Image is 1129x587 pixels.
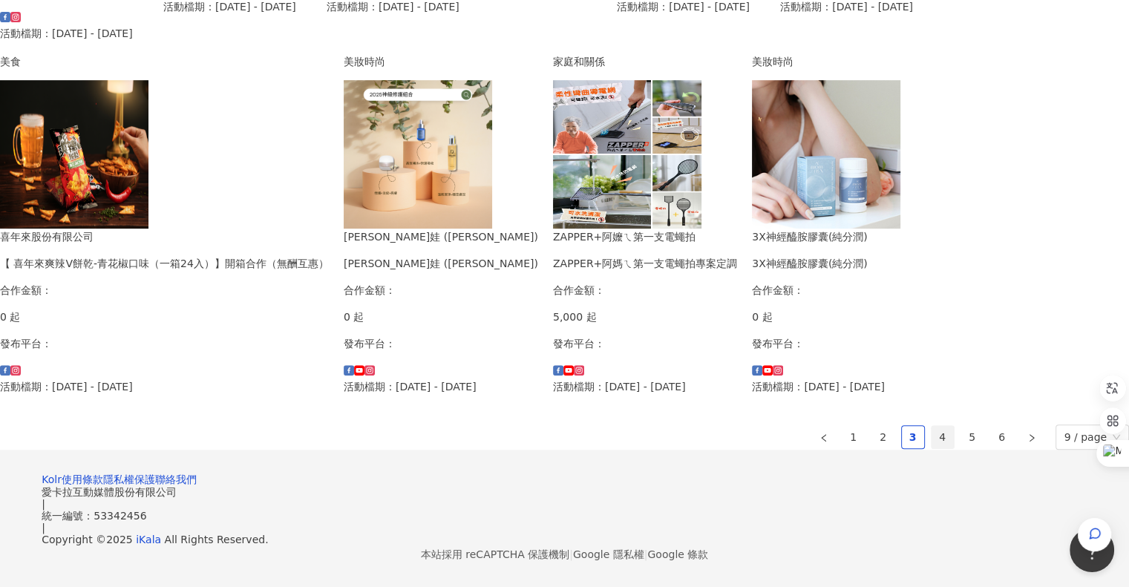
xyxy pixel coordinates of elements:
[42,486,1087,498] div: 愛卡拉互動媒體股份有限公司
[553,229,737,245] div: ZAPPER+阿嬤ㄟ第一支電蠅拍
[42,473,62,485] a: Kolr
[872,426,894,448] a: 2
[812,425,836,449] li: Previous Page
[344,255,538,272] div: [PERSON_NAME]娃 ([PERSON_NAME])
[752,229,900,245] div: 3X神經醯胺膠囊(純分潤)
[42,498,45,510] span: |
[1020,425,1044,449] button: right
[1027,433,1036,442] span: right
[752,255,900,272] div: 3X神經醯胺膠囊(純分潤)
[991,426,1013,448] a: 6
[62,473,103,485] a: 使用條款
[553,53,737,70] div: 家庭和關係
[819,433,828,442] span: left
[569,548,573,560] span: |
[752,309,900,325] p: 0 起
[553,335,737,352] p: 發布平台：
[155,473,197,485] a: 聯絡我們
[553,309,737,325] p: 5,000 起
[103,473,155,485] a: 隱私權保護
[871,425,895,449] li: 2
[752,335,900,352] p: 發布平台：
[812,425,836,449] button: left
[344,80,492,229] img: Diva 神級修護組合
[136,534,161,545] a: iKala
[647,548,708,560] a: Google 條款
[842,426,865,448] a: 1
[842,425,865,449] li: 1
[553,255,737,272] div: ZAPPER+阿媽ㄟ第一支電蠅拍專案定調
[752,53,900,70] div: 美妝時尚
[553,282,737,298] p: 合作金額：
[421,545,708,563] span: 本站採用 reCAPTCHA 保護機制
[1064,425,1121,449] span: 9 / page
[752,378,900,395] p: 活動檔期：[DATE] - [DATE]
[961,426,984,448] a: 5
[344,282,538,298] p: 合作金額：
[553,80,701,229] img: ZAPPER+阿媽ㄟ第一支電蠅拍專案定調
[42,534,1087,545] div: Copyright © 2025 All Rights Reserved.
[553,378,737,395] p: 活動檔期：[DATE] - [DATE]
[573,548,644,560] a: Google 隱私權
[344,335,538,352] p: 發布平台：
[344,309,538,325] p: 0 起
[344,229,538,245] div: [PERSON_NAME]娃 ([PERSON_NAME])
[931,425,955,449] li: 4
[42,522,45,534] span: |
[752,80,900,229] img: A'momris文驀斯 3X神經醯胺膠囊
[752,282,900,298] p: 合作金額：
[1020,425,1044,449] li: Next Page
[902,426,924,448] a: 3
[344,53,538,70] div: 美妝時尚
[42,510,1087,522] div: 統一編號：53342456
[932,426,954,448] a: 4
[961,425,984,449] li: 5
[644,548,648,560] span: |
[1070,528,1114,572] iframe: Help Scout Beacon - Open
[344,378,538,395] p: 活動檔期：[DATE] - [DATE]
